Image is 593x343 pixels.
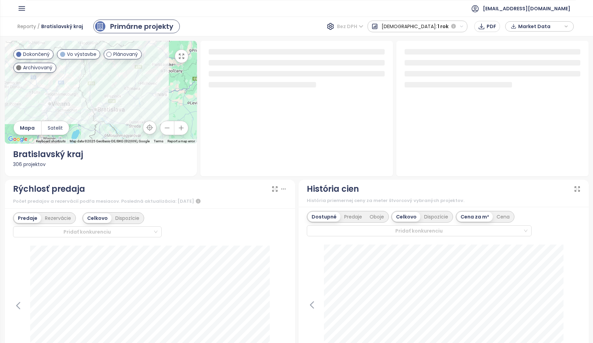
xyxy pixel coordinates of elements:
span: Bez DPH [337,21,363,32]
div: Bratislavský kraj [13,148,189,161]
span: [EMAIL_ADDRESS][DOMAIN_NAME] [483,0,570,17]
span: Dokončený [23,50,50,58]
div: História priemernej ceny za meter štvorcový vybraných projektov. [307,197,581,204]
div: Cena [493,212,513,222]
div: Celkovo [392,212,420,222]
div: button [509,21,570,32]
span: Market Data [518,21,562,32]
div: Predaje [14,213,41,223]
a: primary [93,20,180,33]
div: Dispozície [112,213,143,223]
div: História cien [307,182,359,196]
span: Mapa [20,124,35,132]
span: Bratislavský kraj [41,20,83,33]
span: Vo výstavbe [67,50,96,58]
div: Celkovo [83,213,112,223]
button: Mapa [14,121,41,135]
span: 1 rok [438,20,449,33]
div: Dostupné [308,212,340,222]
div: Rezervácie [41,213,75,223]
div: Rýchlosť predaja [13,182,85,196]
a: Report a map error [167,139,195,143]
span: PDF [487,23,496,30]
div: Cena za m² [457,212,493,222]
a: Open this area in Google Maps (opens a new window) [7,135,29,144]
span: [DEMOGRAPHIC_DATA]: [382,20,437,33]
button: Satelit [42,121,69,135]
a: Terms (opens in new tab) [154,139,163,143]
span: Archivovaný [23,64,53,71]
div: 306 projektov [13,161,189,168]
button: [DEMOGRAPHIC_DATA]:1 rok [368,21,468,32]
span: / [37,20,40,33]
span: Reporty [18,20,36,33]
div: Počet predajov a rezervácií podľa mesiacov. Posledná aktualizácia: [DATE] [13,197,287,205]
button: Keyboard shortcuts [36,139,66,144]
span: Satelit [48,124,63,132]
div: Predaje [340,212,366,222]
span: Map data ©2025 GeoBasis-DE/BKG (©2009), Google [70,139,150,143]
img: Google [7,135,29,144]
button: PDF [474,21,500,32]
div: Dispozície [420,212,452,222]
span: Plánovaný [113,50,138,58]
div: Primárne projekty [110,21,173,32]
div: Oboje [366,212,388,222]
